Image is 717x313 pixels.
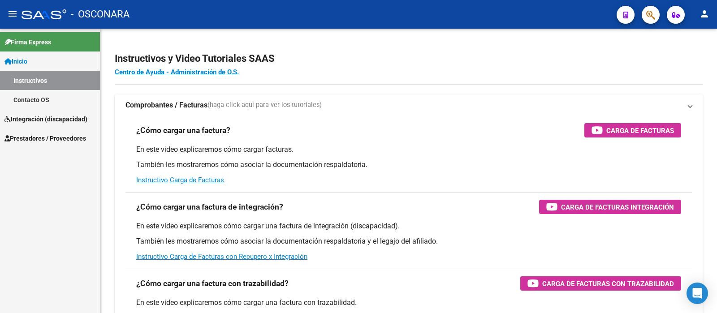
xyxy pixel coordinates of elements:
h3: ¿Cómo cargar una factura? [136,124,230,137]
h2: Instructivos y Video Tutoriales SAAS [115,50,703,67]
a: Centro de Ayuda - Administración de O.S. [115,68,239,76]
span: Inicio [4,56,27,66]
p: En este video explicaremos cómo cargar facturas. [136,145,681,154]
p: También les mostraremos cómo asociar la documentación respaldatoria. [136,160,681,170]
button: Carga de Facturas [584,123,681,137]
span: Carga de Facturas con Trazabilidad [542,278,674,289]
span: - OSCONARA [71,4,130,24]
button: Carga de Facturas Integración [539,200,681,214]
div: Open Intercom Messenger [687,283,708,304]
span: Integración (discapacidad) [4,114,87,124]
button: Carga de Facturas con Trazabilidad [520,276,681,291]
span: Carga de Facturas Integración [561,202,674,213]
span: (haga click aquí para ver los tutoriales) [207,100,322,110]
h3: ¿Cómo cargar una factura de integración? [136,201,283,213]
span: Prestadores / Proveedores [4,133,86,143]
h3: ¿Cómo cargar una factura con trazabilidad? [136,277,289,290]
mat-icon: person [699,9,710,19]
a: Instructivo Carga de Facturas con Recupero x Integración [136,253,307,261]
p: En este video explicaremos cómo cargar una factura con trazabilidad. [136,298,681,308]
p: También les mostraremos cómo asociar la documentación respaldatoria y el legajo del afiliado. [136,236,681,246]
mat-icon: menu [7,9,18,19]
p: En este video explicaremos cómo cargar una factura de integración (discapacidad). [136,221,681,231]
span: Carga de Facturas [606,125,674,136]
a: Instructivo Carga de Facturas [136,176,224,184]
mat-expansion-panel-header: Comprobantes / Facturas(haga click aquí para ver los tutoriales) [115,94,703,116]
span: Firma Express [4,37,51,47]
strong: Comprobantes / Facturas [125,100,207,110]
